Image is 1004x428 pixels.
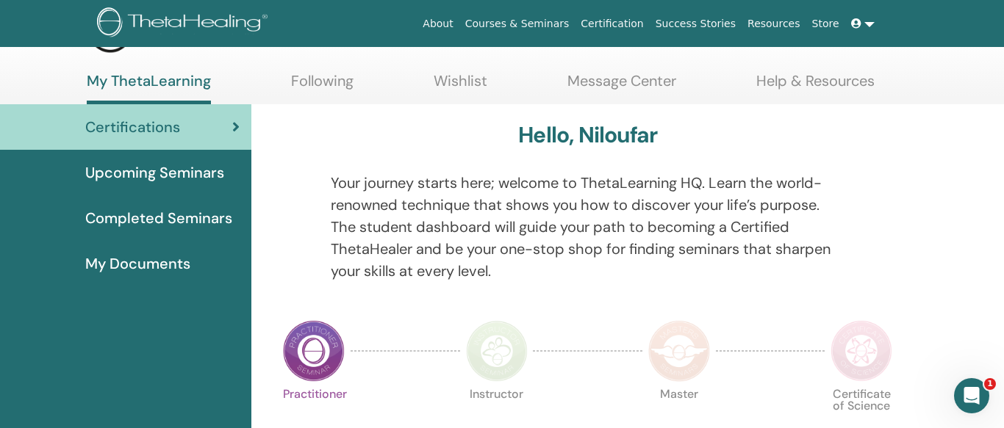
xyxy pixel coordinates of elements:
[648,320,710,382] img: Master
[87,72,211,104] a: My ThetaLearning
[417,10,459,37] a: About
[85,207,232,229] span: Completed Seminars
[85,116,180,138] span: Certifications
[85,162,224,184] span: Upcoming Seminars
[466,320,528,382] img: Instructor
[806,10,845,37] a: Store
[459,10,575,37] a: Courses & Seminars
[650,10,742,37] a: Success Stories
[954,378,989,413] iframe: Intercom live chat
[291,72,354,101] a: Following
[575,10,649,37] a: Certification
[742,10,806,37] a: Resources
[831,320,892,382] img: Certificate of Science
[984,378,996,390] span: 1
[434,72,487,101] a: Wishlist
[331,172,845,282] p: Your journey starts here; welcome to ThetaLearning HQ. Learn the world-renowned technique that sh...
[283,320,345,382] img: Practitioner
[518,122,657,148] h3: Hello, Niloufar
[85,253,190,275] span: My Documents
[567,72,676,101] a: Message Center
[756,72,875,101] a: Help & Resources
[97,7,273,40] img: logo.png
